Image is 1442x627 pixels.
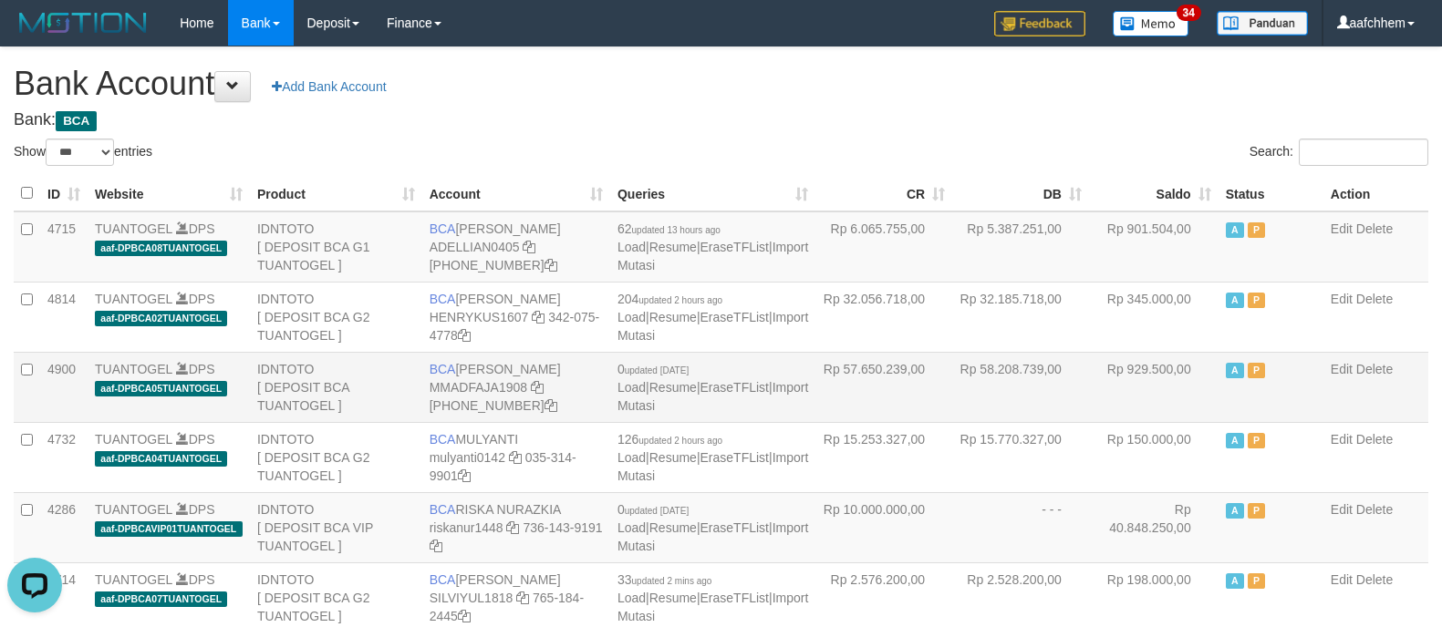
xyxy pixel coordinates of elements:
[1331,362,1353,376] a: Edit
[14,139,152,166] label: Show entries
[95,311,227,326] span: aaf-DPBCA02TUANTOGEL
[95,292,172,306] a: TUANTOGEL
[430,221,456,236] span: BCA
[1331,292,1353,306] a: Edit
[430,591,514,605] a: SILVIYUL1818
[40,176,88,211] th: ID: activate to sort column ascending
[617,362,689,376] span: 0
[250,352,422,422] td: IDNTOTO [ DEPOSIT BCA TUANTOGEL ]
[250,176,422,211] th: Product: activate to sort column ascending
[1248,573,1266,589] span: Paused
[815,422,952,492] td: Rp 15.253.327,00
[523,240,535,254] a: Copy ADELLIAN0405 to clipboard
[250,492,422,562] td: IDNTOTO [ DEPOSIT BCA VIP TUANTOGEL ]
[88,352,250,422] td: DPS
[40,492,88,562] td: 4286
[952,176,1089,211] th: DB: activate to sort column ascending
[95,381,227,396] span: aaf-DPBCA05TUANTOGEL
[422,282,610,352] td: [PERSON_NAME] 342-075-4778
[95,362,172,376] a: TUANTOGEL
[1089,211,1219,283] td: Rp 901.504,00
[1219,176,1323,211] th: Status
[88,176,250,211] th: Website: activate to sort column ascending
[1089,176,1219,211] th: Saldo: activate to sort column ascending
[40,422,88,492] td: 4732
[617,502,689,517] span: 0
[1356,572,1393,587] a: Delete
[250,211,422,283] td: IDNTOTO [ DEPOSIT BCA G1 TUANTOGEL ]
[88,492,250,562] td: DPS
[430,520,503,535] a: riskanur1448
[617,380,646,395] a: Load
[95,221,172,236] a: TUANTOGEL
[1331,572,1353,587] a: Edit
[638,295,722,305] span: updated 2 hours ago
[250,422,422,492] td: IDNTOTO [ DEPOSIT BCA G2 TUANTOGEL ]
[1089,282,1219,352] td: Rp 345.000,00
[617,240,646,254] a: Load
[1331,502,1353,517] a: Edit
[952,282,1089,352] td: Rp 32.185.718,00
[458,609,471,623] a: Copy 7651842445 to clipboard
[532,310,545,324] a: Copy HENRYKUS1607 to clipboard
[506,520,519,535] a: Copy riskanur1448 to clipboard
[1217,11,1308,36] img: panduan.png
[95,241,227,256] span: aaf-DPBCA08TUANTOGEL
[1248,363,1266,378] span: Paused
[617,292,808,343] span: | | |
[422,176,610,211] th: Account: activate to sort column ascending
[1356,362,1393,376] a: Delete
[649,380,697,395] a: Resume
[617,520,646,535] a: Load
[40,352,88,422] td: 4900
[95,521,243,537] span: aaf-DPBCAVIP01TUANTOGEL
[625,365,689,375] span: updated [DATE]
[40,282,88,352] td: 4814
[700,380,769,395] a: EraseTFList
[1177,5,1201,21] span: 34
[1356,432,1393,447] a: Delete
[1356,292,1393,306] a: Delete
[632,225,721,235] span: updated 13 hours ago
[1226,363,1244,378] span: Active
[815,352,952,422] td: Rp 57.650.239,00
[516,591,529,605] a: Copy SILVIYUL1818 to clipboard
[700,240,769,254] a: EraseTFList
[617,432,808,483] span: | | |
[649,240,697,254] a: Resume
[952,422,1089,492] td: Rp 15.770.327,00
[430,539,442,553] a: Copy 7361439191 to clipboard
[14,9,152,36] img: MOTION_logo.png
[1089,492,1219,562] td: Rp 40.848.250,00
[617,221,721,236] span: 62
[1248,503,1266,519] span: Paused
[430,362,456,376] span: BCA
[545,398,557,413] a: Copy 4062282031 to clipboard
[952,492,1089,562] td: - - -
[617,380,808,413] a: Import Mutasi
[458,468,471,483] a: Copy 0353149901 to clipboard
[88,211,250,283] td: DPS
[952,211,1089,283] td: Rp 5.387.251,00
[649,520,697,535] a: Resume
[1248,293,1266,308] span: Paused
[649,591,697,605] a: Resume
[1299,139,1428,166] input: Search:
[422,492,610,562] td: RISKA NURAZKIA 736-143-9191
[649,450,697,465] a: Resume
[1089,352,1219,422] td: Rp 929.500,00
[617,572,808,623] span: | | |
[610,176,815,211] th: Queries: activate to sort column ascending
[815,492,952,562] td: Rp 10.000.000,00
[617,310,808,343] a: Import Mutasi
[649,310,697,324] a: Resume
[430,572,456,587] span: BCA
[700,310,769,324] a: EraseTFList
[1331,221,1353,236] a: Edit
[430,240,520,254] a: ADELLIAN0405
[617,591,808,623] a: Import Mutasi
[1356,221,1393,236] a: Delete
[509,450,522,465] a: Copy mulyanti0142 to clipboard
[430,380,527,395] a: MMADFAJA1908
[46,139,114,166] select: Showentries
